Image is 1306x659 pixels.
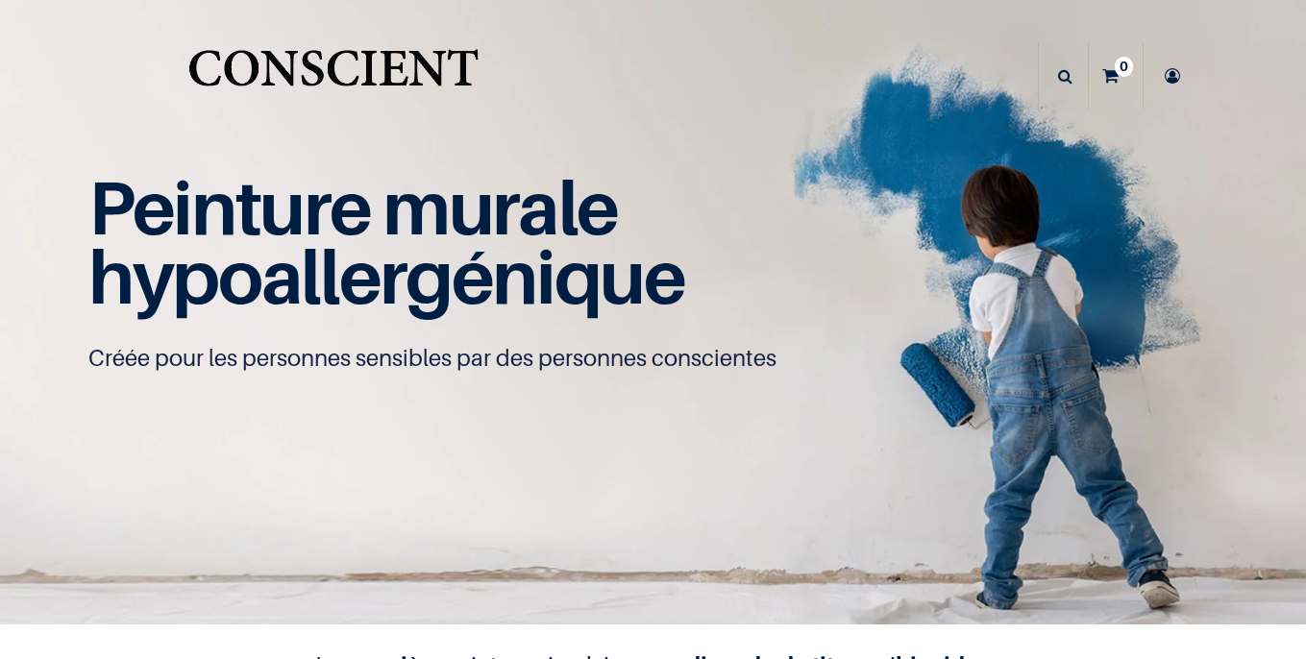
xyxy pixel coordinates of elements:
sup: 0 [1115,57,1133,76]
img: Conscient [185,38,481,114]
span: Peinture murale [88,162,618,252]
a: Logo of Conscient [185,38,481,114]
p: Créée pour les personnes sensibles par des personnes conscientes [88,343,1218,374]
a: 0 [1089,42,1143,110]
span: hypoallergénique [88,232,685,321]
